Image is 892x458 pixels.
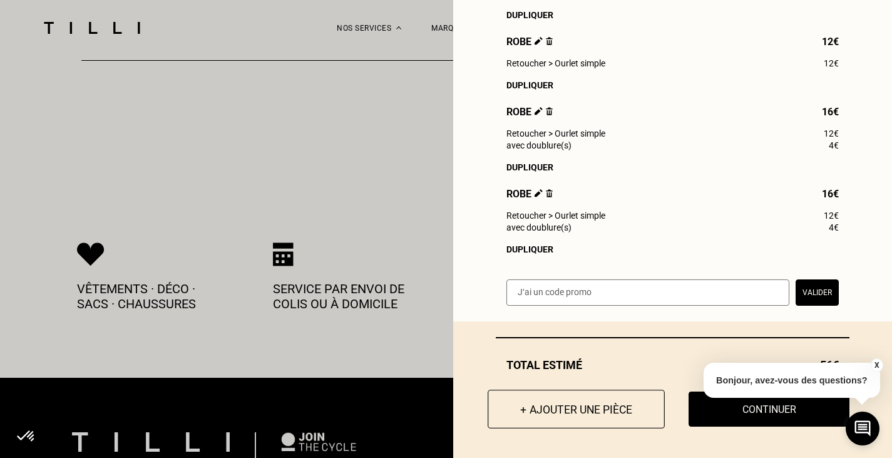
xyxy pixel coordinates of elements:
span: 4€ [829,222,839,232]
span: 12€ [822,36,839,48]
img: Éditer [535,189,543,197]
button: + Ajouter une pièce [488,390,665,429]
span: Robe [506,188,553,200]
div: Dupliquer [506,10,839,20]
button: Valider [796,279,839,306]
span: Retoucher > Ourlet simple [506,58,605,68]
div: Total estimé [496,358,849,372]
span: 16€ [822,106,839,118]
img: Supprimer [546,189,553,197]
span: avec doublure(s) [506,222,572,232]
span: 12€ [824,128,839,138]
button: Continuer [689,392,849,427]
img: Éditer [535,37,543,45]
span: Robe [506,36,553,48]
span: 12€ [824,211,839,221]
p: Bonjour, avez-vous des questions? [704,363,880,398]
span: Robe [506,106,553,118]
button: X [870,358,883,372]
div: Dupliquer [506,162,839,172]
img: Supprimer [546,107,553,115]
span: 16€ [822,188,839,200]
span: Retoucher > Ourlet simple [506,211,605,221]
span: 12€ [824,58,839,68]
span: Retoucher > Ourlet simple [506,128,605,138]
div: Dupliquer [506,80,839,90]
div: Dupliquer [506,244,839,254]
span: avec doublure(s) [506,140,572,150]
input: J‘ai un code promo [506,279,789,306]
img: Supprimer [546,37,553,45]
img: Éditer [535,107,543,115]
span: 4€ [829,140,839,150]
